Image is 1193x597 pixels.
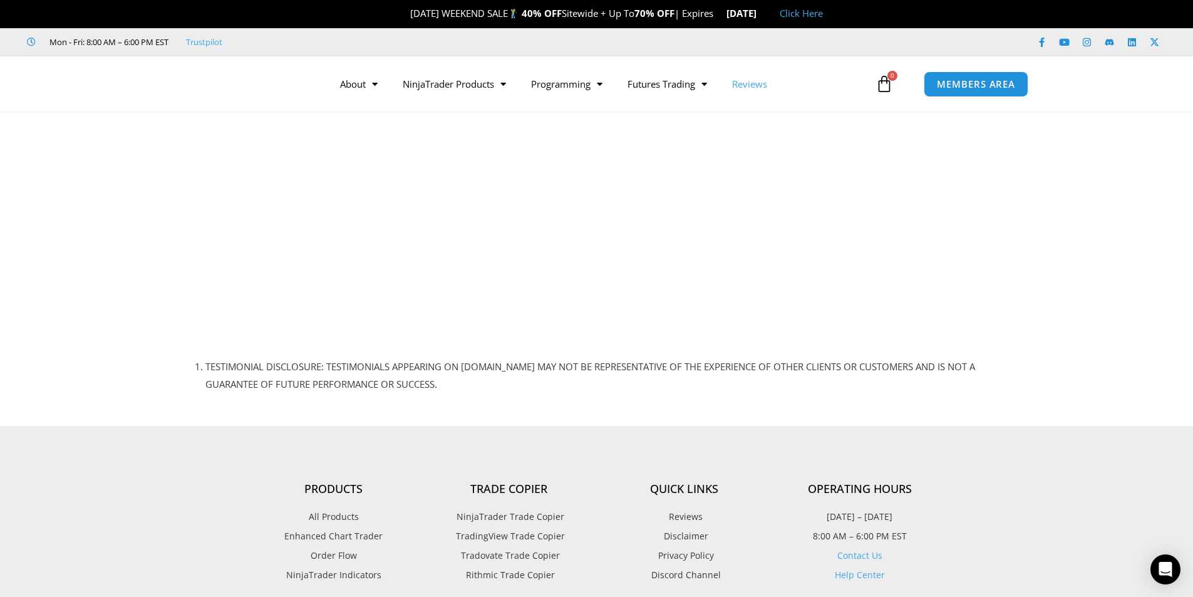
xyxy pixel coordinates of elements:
[648,567,721,583] span: Discord Channel
[246,509,421,525] a: All Products
[597,548,772,564] a: Privacy Policy
[246,567,421,583] a: NinjaTrader Indicators
[597,482,772,496] h4: Quick Links
[615,70,720,98] a: Futures Trading
[857,66,912,102] a: 0
[453,528,565,544] span: TradingView Trade Copier
[924,71,1028,97] a: MEMBERS AREA
[720,70,780,98] a: Reviews
[714,9,723,18] img: ⌛
[148,61,282,106] img: LogoAI | Affordable Indicators – NinjaTrader
[937,80,1015,89] span: MEMBERS AREA
[328,70,872,98] nav: Menu
[757,9,767,18] img: 🏭
[772,528,948,544] p: 8:00 AM – 6:00 PM EST
[780,7,823,19] a: Click Here
[634,7,674,19] strong: 70% OFF
[421,567,597,583] a: Rithmic Trade Copier
[666,509,703,525] span: Reviews
[400,9,410,18] img: 🎉
[246,482,421,496] h4: Products
[655,548,714,564] span: Privacy Policy
[421,548,597,564] a: Tradovate Trade Copier
[463,567,555,583] span: Rithmic Trade Copier
[522,7,562,19] strong: 40% OFF
[246,548,421,564] a: Order Flow
[597,528,772,544] a: Disclaimer
[509,9,518,18] img: 🏌️‍♂️
[205,358,1016,393] li: TESTIMONIAL DISCLOSURE: TESTIMONIALS APPEARING ON [DOMAIN_NAME] MAY NOT BE REPRESENTATIVE OF THE ...
[421,509,597,525] a: NinjaTrader Trade Copier
[421,482,597,496] h4: Trade Copier
[328,70,390,98] a: About
[837,549,882,561] a: Contact Us
[390,70,519,98] a: NinjaTrader Products
[1150,554,1180,584] div: Open Intercom Messenger
[597,509,772,525] a: Reviews
[519,70,615,98] a: Programming
[726,7,767,19] strong: [DATE]
[421,528,597,544] a: TradingView Trade Copier
[397,7,726,19] span: [DATE] WEEKEND SALE Sitewide + Up To | Expires
[453,509,564,525] span: NinjaTrader Trade Copier
[286,567,381,583] span: NinjaTrader Indicators
[284,528,383,544] span: Enhanced Chart Trader
[458,548,560,564] span: Tradovate Trade Copier
[46,34,168,49] span: Mon - Fri: 8:00 AM – 6:00 PM EST
[772,482,948,496] h4: Operating Hours
[661,528,708,544] span: Disclaimer
[835,569,885,581] a: Help Center
[309,509,359,525] span: All Products
[772,509,948,525] p: [DATE] – [DATE]
[311,548,357,564] span: Order Flow
[186,34,222,49] a: Trustpilot
[246,528,421,544] a: Enhanced Chart Trader
[597,567,772,583] a: Discord Channel
[887,71,897,81] span: 0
